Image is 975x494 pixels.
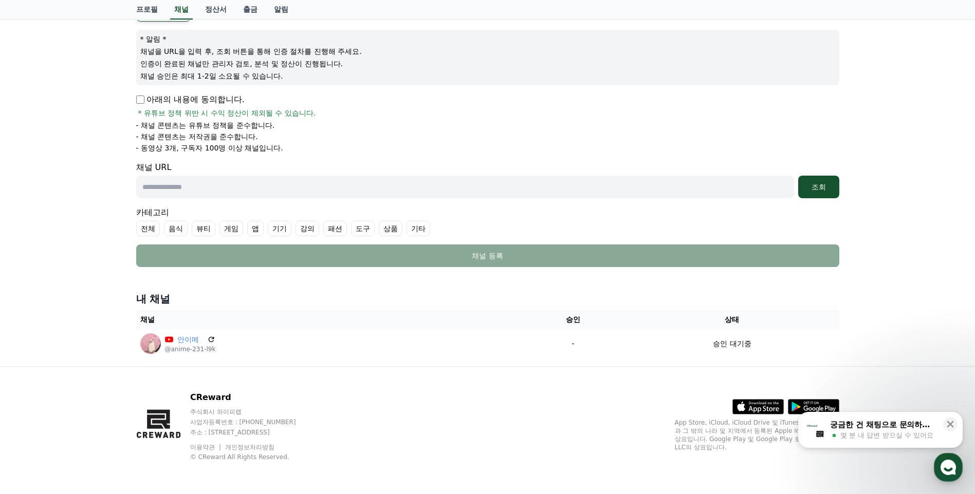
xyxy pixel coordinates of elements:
[525,338,621,349] p: -
[136,310,521,329] th: 채널
[32,341,39,349] span: 홈
[351,221,375,236] label: 도구
[323,221,347,236] label: 패션
[190,428,316,436] p: 주소 : [STREET_ADDRESS]
[136,120,275,130] p: - 채널 콘텐츠는 유튜브 정책을 준수합니다.
[521,310,625,329] th: 승인
[190,408,316,416] p: 주식회사 와이피랩
[165,345,216,353] p: @anime-231-l9k
[190,391,316,404] p: CReward
[219,221,243,236] label: 게임
[190,444,223,451] a: 이용약관
[798,176,839,198] button: 조회
[136,93,245,106] p: 아래의 내용에 동의합니다.
[140,333,161,354] img: 안이메
[3,326,68,351] a: 홈
[164,221,188,236] label: 음식
[136,292,839,306] h4: 내 채널
[190,418,316,426] p: 사업자등록번호 : [PHONE_NUMBER]
[225,444,274,451] a: 개인정보처리방침
[68,326,133,351] a: 대화
[247,221,264,236] label: 앱
[133,326,197,351] a: 설정
[136,131,258,142] p: - 채널 콘텐츠는 저작권을 준수합니다.
[192,221,215,236] label: 뷰티
[136,143,283,153] p: - 동영상 3개, 구독자 100명 이상 채널입니다.
[713,338,751,349] p: 승인 대기중
[136,221,160,236] label: 전체
[140,71,835,81] p: 채널 승인은 최대 1-2일 소요될 수 있습니다.
[177,334,204,345] a: 안이메
[140,46,835,56] p: 채널을 URL을 입력 후, 조회 버튼을 통해 인증 절차를 진행해 주세요.
[140,59,835,69] p: 인증이 완료된 채널만 관리자 검토, 분석 및 정산이 진행됩니다.
[136,244,839,267] button: 채널 등록
[296,221,319,236] label: 강의
[625,310,839,329] th: 상태
[136,206,839,236] div: 카테고리
[268,221,291,236] label: 기기
[802,182,835,192] div: 조회
[190,453,316,461] p: © CReward All Rights Reserved.
[675,419,839,451] p: App Store, iCloud, iCloud Drive 및 iTunes Store는 미국과 그 밖의 나라 및 지역에서 등록된 Apple Inc.의 서비스 상표입니다. Goo...
[407,221,430,236] label: 기타
[138,108,316,118] span: * 유튜브 정책 위반 시 수익 정산이 제외될 수 있습니다.
[159,341,171,349] span: 설정
[157,251,819,261] div: 채널 등록
[136,161,839,198] div: 채널 URL
[379,221,402,236] label: 상품
[94,341,106,350] span: 대화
